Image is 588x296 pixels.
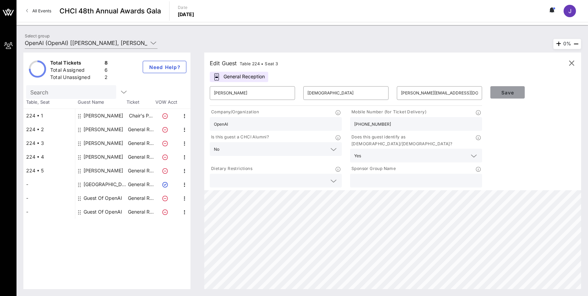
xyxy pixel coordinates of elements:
[23,150,75,164] div: 224 • 4
[350,165,396,172] p: Sponsor Group Name
[84,191,122,205] div: Guest Of OpenAI
[240,61,278,66] span: Table 224 • Seat 3
[178,11,194,18] p: [DATE]
[354,153,361,158] div: Yes
[23,136,75,150] div: 224 • 3
[210,72,268,82] div: General Reception
[127,178,154,191] p: General R…
[210,165,252,172] p: Dietary Restrictions
[307,88,384,99] input: Last Name*
[214,147,219,152] div: No
[490,86,525,99] button: Save
[401,88,478,99] input: Email*
[50,67,102,75] div: Total Assigned
[210,134,269,141] p: Is this guest a CHCI Alumni?
[23,178,75,191] div: -
[496,90,519,95] span: Save
[75,99,127,106] span: Guest Name
[154,99,178,106] span: VOW Acct
[50,59,102,68] div: Total Tickets
[59,6,161,16] span: CHCI 48th Annual Awards Gala
[84,123,123,136] div: Claudia Fischer
[50,74,102,82] div: Total Unassigned
[84,136,123,150] div: Luis Sante
[210,142,342,156] div: No
[22,5,55,16] a: All Events
[143,61,186,73] button: Need Help?
[149,64,181,70] span: Need Help?
[23,164,75,178] div: 224 • 5
[23,205,75,219] div: -
[350,109,426,116] p: Mobile Number (for Ticket Delivery)
[84,178,127,191] div: Chan Park
[127,99,154,106] span: Ticket
[25,33,50,38] label: Select group
[553,39,581,49] div: 0%
[214,88,291,99] input: First Name*
[84,205,122,219] div: Guest Of OpenAI
[105,59,108,68] div: 8
[32,8,51,13] span: All Events
[127,136,154,150] p: General R…
[105,67,108,75] div: 6
[210,109,259,116] p: Company/Organization
[350,149,482,162] div: Yes
[84,109,123,123] div: Marisa Moret
[84,164,123,178] div: Felipe Millon
[105,74,108,82] div: 2
[127,205,154,219] p: General R…
[127,150,154,164] p: General R…
[350,134,476,147] p: Does this guest identify as [DEMOGRAPHIC_DATA]/[DEMOGRAPHIC_DATA]?
[127,191,154,205] p: General R…
[23,109,75,123] div: 224 • 1
[23,191,75,205] div: -
[23,123,75,136] div: 224 • 2
[84,150,123,164] div: Mattie Zazueta
[23,99,75,106] span: Table, Seat
[210,58,278,68] div: Edit Guest
[178,4,194,11] p: Date
[127,164,154,178] p: General R…
[127,123,154,136] p: General R…
[568,8,571,14] span: J
[127,109,154,123] p: Chair's P…
[564,5,576,17] div: J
